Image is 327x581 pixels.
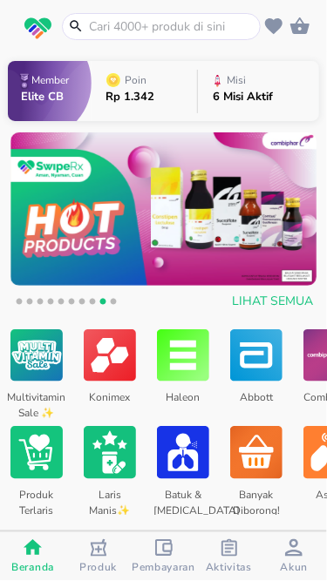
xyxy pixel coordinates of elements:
span: Pembayaran [132,561,195,575]
button: Produk [65,532,131,581]
span: Produk [79,561,117,575]
button: Akun [262,532,327,581]
p: Member [31,75,69,85]
img: Multivitamin Sale ✨ [10,327,63,385]
button: 4 [42,295,59,313]
p: Elite CB [21,91,72,103]
img: Abbott [230,327,283,385]
p: Rp 1.342 [106,91,154,103]
p: Banyak Diborong!❇️ [227,482,286,510]
button: 8 [84,295,101,313]
p: Multivitamin Sale ✨ [7,384,66,413]
button: 1 [10,295,28,313]
button: Pembayaran [131,532,196,581]
p: Misi [227,75,246,85]
img: Produk Terlaris [10,423,63,482]
button: 5 [52,295,70,313]
p: 6 Misi Aktif [213,91,273,103]
button: Aktivitas [196,532,262,581]
p: Produk Terlaris [7,482,66,510]
span: Beranda [11,561,54,575]
img: Batuk & Flu [157,423,209,482]
button: 9 [94,295,112,313]
img: 06022341-dc03-4380-8c04-405bec26d57d.jpeg [10,132,317,286]
button: MemberElite CB [8,57,92,125]
img: Konimex [84,327,136,385]
img: Banyak Diborong!❇️ [230,423,283,482]
span: Lihat Semua [232,291,313,313]
button: 7 [73,295,91,313]
img: Haleon [157,327,209,385]
span: Aktivitas [206,561,252,575]
img: Laris Manis✨ [84,423,136,482]
button: 3 [31,295,49,313]
p: Haleon [153,384,213,413]
span: Akun [281,561,309,575]
p: Poin [125,75,146,85]
p: Konimex [80,384,140,413]
p: Laris Manis✨ [80,482,140,510]
button: Lihat Semua [225,286,317,318]
button: 2 [21,295,38,313]
button: Misi6 Misi Aktif [198,57,319,125]
p: Batuk & [MEDICAL_DATA] [153,482,213,510]
button: 10 [105,295,122,313]
button: 6 [63,295,80,313]
p: Abbott [227,384,286,413]
button: PoinRp 1.342 [92,57,197,125]
input: Cari 4000+ produk di sini [87,17,256,36]
img: logo_swiperx_s.bd005f3b.svg [24,17,51,40]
